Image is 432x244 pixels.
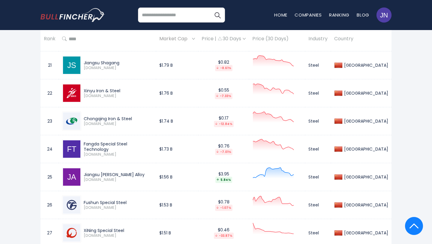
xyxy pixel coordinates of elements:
[305,191,331,219] td: Steel
[156,79,198,107] td: $1.76 B
[343,90,388,96] div: [GEOGRAPHIC_DATA]
[84,200,153,205] div: Fushun Special Steel
[215,205,232,211] div: -1.07%
[159,34,190,44] span: Market Cap
[331,30,391,48] th: Country
[84,152,153,157] span: [DOMAIN_NAME]
[84,66,153,71] span: [DOMAIN_NAME]
[305,107,331,135] td: Steel
[84,205,153,210] span: [DOMAIN_NAME]
[84,172,153,177] div: Jiangsu [PERSON_NAME] Alloy
[84,93,153,99] span: [DOMAIN_NAME]
[40,79,59,107] td: 22
[84,177,153,182] span: [DOMAIN_NAME]
[40,191,59,219] td: 26
[40,51,59,79] td: 21
[305,79,331,107] td: Steel
[202,36,246,42] div: Price | 30 Days
[210,8,225,23] button: Search
[84,116,153,121] div: Chongqing Iron & Steel
[343,118,388,124] div: [GEOGRAPHIC_DATA]
[202,87,246,99] div: $0.55
[343,63,388,68] div: [GEOGRAPHIC_DATA]
[84,88,153,93] div: Xinyu Iron & Steel
[202,59,246,71] div: $0.82
[202,115,246,127] div: $0.17
[63,112,80,130] img: 1053.HK.png
[156,135,198,163] td: $1.73 B
[329,12,349,18] a: Ranking
[84,60,153,66] div: Jiangsu Shagang
[84,141,153,152] div: Fangda Special Steel Technology
[343,230,388,236] div: [GEOGRAPHIC_DATA]
[40,107,59,135] td: 23
[249,30,305,48] th: Price (30 Days)
[214,121,234,127] div: -12.84%
[40,135,59,163] td: 24
[215,65,232,71] div: -8.61%
[156,191,198,219] td: $1.53 B
[40,163,59,191] td: 25
[84,121,153,127] span: [DOMAIN_NAME]
[84,228,153,233] div: XiNing Special Steel
[202,171,246,183] div: $3.95
[63,224,80,242] img: 600117.SS.png
[156,107,198,135] td: $1.74 B
[63,84,80,102] img: 600782.SS.png
[305,135,331,163] td: Steel
[40,30,59,48] th: Rank
[305,51,331,79] td: Steel
[343,174,388,180] div: [GEOGRAPHIC_DATA]
[274,12,287,18] a: Home
[63,196,80,214] img: 600399.SS.png
[40,8,105,22] img: bullfincher logo
[215,177,232,183] div: 5.84%
[215,93,232,99] div: -7.33%
[215,149,232,155] div: -7.01%
[156,163,198,191] td: $1.56 B
[202,227,246,239] div: $0.46
[305,163,331,191] td: Steel
[343,202,388,208] div: [GEOGRAPHIC_DATA]
[84,233,153,238] span: [DOMAIN_NAME]
[156,51,198,79] td: $1.79 B
[343,146,388,152] div: [GEOGRAPHIC_DATA]
[40,8,105,22] a: Go to homepage
[295,12,322,18] a: Companies
[305,30,331,48] th: Industry
[357,12,369,18] a: Blog
[202,199,246,211] div: $0.78
[214,233,234,239] div: -33.87%
[202,143,246,155] div: $0.76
